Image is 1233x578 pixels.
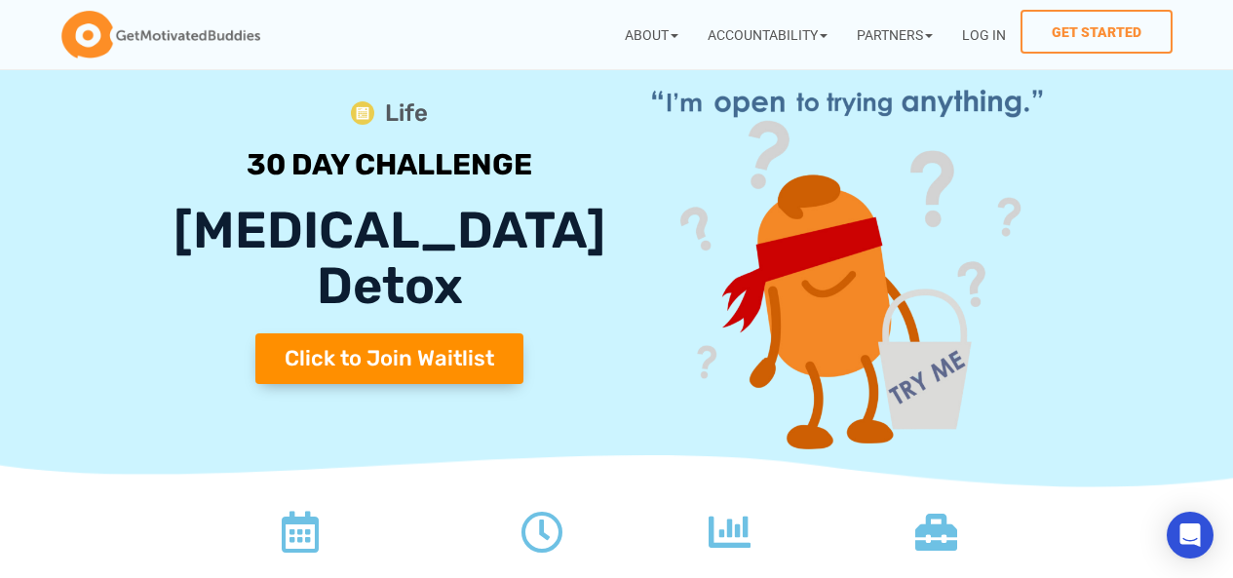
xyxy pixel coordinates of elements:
a: Get Started [1021,10,1173,54]
b: 30 DAY CHALLENGE [247,147,532,182]
span: Life [380,95,428,133]
a: Log In [947,10,1021,59]
img: Dopamine Detox Challenge [631,61,1064,459]
a: Accountability [693,10,842,59]
img: GetMotivatedBuddies [61,11,260,59]
a: Click to Join Waitlist [255,333,523,384]
h1: [MEDICAL_DATA] Detox [169,203,611,314]
span: Click to Join Waitlist [285,348,494,369]
a: Partners [842,10,947,59]
a: About [610,10,693,59]
div: Open Intercom Messenger [1167,512,1214,559]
